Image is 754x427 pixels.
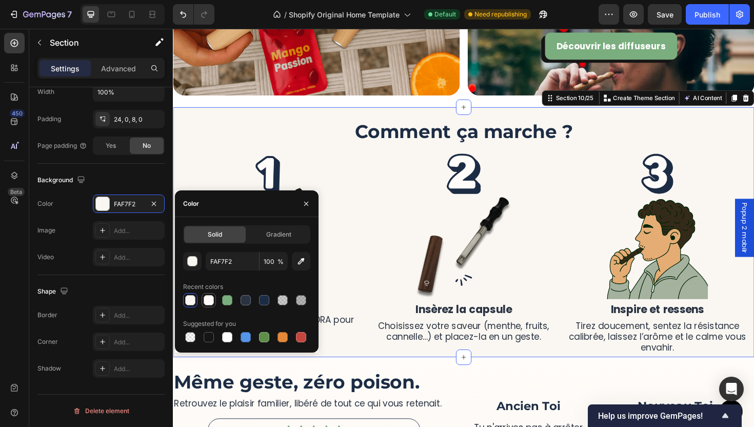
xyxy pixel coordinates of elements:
p: Retrouvez le plaisir familier, libéré de tout ce qui vous retenait. [1,389,302,405]
p: 7 [67,8,72,21]
div: Undo/Redo [173,4,214,25]
h2: Nouveau Toi [458,391,605,409]
input: Auto [93,83,164,101]
div: Corner [37,337,58,346]
p: Advanced [101,63,136,74]
p: Insèrez la capsule [206,287,409,308]
div: Section 10/25 [404,69,447,78]
span: Help us improve GemPages! [598,411,719,421]
div: Recent colors [183,282,223,292]
span: Shopify Original Home Template [289,9,400,20]
div: Color [37,199,53,208]
button: <p>Découvrir les diffuseurs</p> [394,4,534,33]
div: Add... [114,364,162,374]
p: Tirez doucement, sentez la résistance calibrée, laissez l’arôme et le calme vous envahir. [411,309,614,343]
span: No [143,141,151,150]
h2: Ancien Toi [303,391,450,409]
span: Need republishing [474,10,527,19]
div: Add... [114,253,162,262]
button: Show survey - Help us improve GemPages! [598,410,731,422]
div: Image [37,226,55,235]
span: Solid [208,230,222,239]
p: Inspire et ressens [411,287,614,308]
div: 450 [10,109,25,118]
div: Beta [8,188,25,196]
div: Shape [37,285,70,299]
div: Page padding [37,141,87,150]
iframe: Design area [173,29,754,427]
button: 7 [4,4,76,25]
span: Default [434,10,456,19]
p: Section [50,36,134,49]
div: Padding [37,114,61,124]
p: Create Theme Section [466,69,532,78]
div: Border [37,310,57,320]
input: Eg: FFFFFF [206,252,259,270]
div: Color [183,199,199,208]
div: Shadow [37,364,61,373]
div: Background [37,173,87,187]
div: FAF7F2 [114,200,144,209]
span: % [277,257,284,266]
button: Delete element [37,403,165,419]
p: Choisissez votre saveur (menthe, fruits, cannelle…) et placez-la en un geste. [206,309,409,332]
div: Publish [695,9,720,20]
div: 24, 0, 8, 0 [114,115,162,124]
div: Width [37,87,54,96]
img: gempages_574566786515600228-0bb274b7-6c24-4c69-9d20-052828de25cd.png [436,132,590,286]
div: Delete element [73,405,129,417]
p: Settings [51,63,80,74]
div: Video [37,253,54,262]
span: Popup 2 mobilr [600,184,610,238]
img: gempages_574566786515600228-371766c4-53e1-4d35-97a4-144eb708ae01.png [231,132,385,286]
span: / [284,9,287,20]
img: gempages_574566786515600228-23eed288-5efa-40f2-acc1-434287c7e3bd.png [26,132,180,286]
button: Publish [686,4,729,25]
span: Save [657,10,673,19]
p: Découvrir les diffuseurs [406,10,522,27]
span: Gradient [266,230,291,239]
div: Add... [114,226,162,236]
div: Suggested for you [183,319,236,328]
p: Déclipsez simplement votre SORA pour révéler l’intérieur. [1,303,204,325]
span: Yes [106,141,116,150]
p: Ouvre [1,287,204,301]
div: Add... [114,338,162,347]
button: Save [648,4,682,25]
div: Add... [114,311,162,320]
button: AI Content [539,67,584,80]
div: Open Intercom Messenger [719,377,744,401]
